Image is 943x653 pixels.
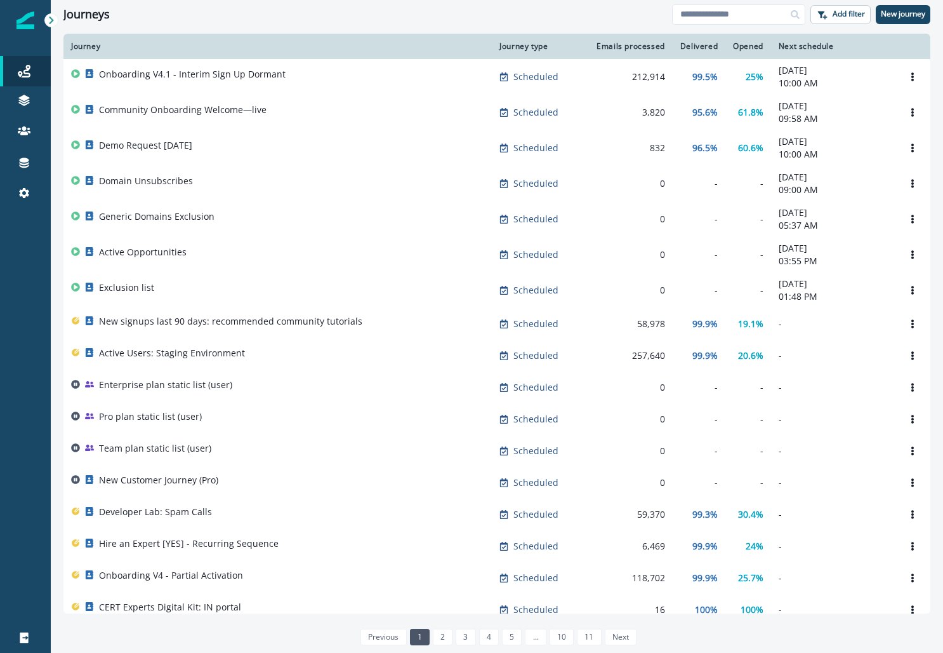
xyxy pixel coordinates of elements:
[513,318,558,330] p: Scheduled
[593,284,665,297] div: 0
[63,8,110,22] h1: Journeys
[680,476,718,489] div: -
[779,242,887,255] p: [DATE]
[779,219,887,232] p: 05:37 AM
[513,71,558,83] p: Scheduled
[99,246,187,259] p: Active Opportunities
[733,381,763,394] div: -
[593,349,665,362] div: 257,640
[902,138,923,158] button: Options
[733,284,763,297] div: -
[680,284,718,297] div: -
[63,530,930,562] a: Hire an Expert [YES] - Recurring SequenceScheduled6,46999.9%24%-Options
[738,508,763,521] p: 30.4%
[605,629,636,645] a: Next page
[99,410,202,423] p: Pro plan static list (user)
[99,379,232,391] p: Enterprise plan static list (user)
[692,71,718,83] p: 99.5%
[513,142,558,154] p: Scheduled
[779,112,887,125] p: 09:58 AM
[779,77,887,90] p: 10:00 AM
[99,210,214,223] p: Generic Domains Exclusion
[63,594,930,626] a: CERT Experts Digital Kit: IN portalScheduled16100%100%-Options
[902,410,923,429] button: Options
[779,603,887,616] p: -
[593,177,665,190] div: 0
[593,445,665,457] div: 0
[902,67,923,86] button: Options
[902,378,923,397] button: Options
[513,106,558,119] p: Scheduled
[593,572,665,584] div: 118,702
[71,41,484,51] div: Journey
[593,381,665,394] div: 0
[902,569,923,588] button: Options
[63,166,930,201] a: Domain UnsubscribesScheduled0--[DATE]09:00 AMOptions
[810,5,871,24] button: Add filter
[456,629,475,645] a: Page 3
[99,68,286,81] p: Onboarding V4.1 - Interim Sign Up Dormant
[513,476,558,489] p: Scheduled
[876,5,930,24] button: New journey
[738,572,763,584] p: 25.7%
[63,59,930,95] a: Onboarding V4.1 - Interim Sign Up DormantScheduled212,91499.5%25%[DATE]10:00 AMOptions
[593,248,665,261] div: 0
[692,106,718,119] p: 95.6%
[63,273,930,308] a: Exclusion listScheduled0--[DATE]01:48 PMOptions
[577,629,601,645] a: Page 11
[779,135,887,148] p: [DATE]
[902,281,923,300] button: Options
[779,184,887,196] p: 09:00 AM
[513,349,558,362] p: Scheduled
[902,600,923,619] button: Options
[593,508,665,521] div: 59,370
[733,413,763,426] div: -
[680,213,718,226] div: -
[692,508,718,521] p: 99.3%
[692,540,718,553] p: 99.9%
[746,71,763,83] p: 25%
[63,372,930,403] a: Enterprise plan static list (user)Scheduled0---Options
[513,445,558,457] p: Scheduled
[680,381,718,394] div: -
[513,177,558,190] p: Scheduled
[779,572,887,584] p: -
[779,318,887,330] p: -
[881,10,925,18] p: New journey
[733,445,763,457] div: -
[738,106,763,119] p: 61.8%
[63,340,930,372] a: Active Users: Staging EnvironmentScheduled257,64099.9%20.6%-Options
[779,148,887,161] p: 10:00 AM
[746,540,763,553] p: 24%
[733,248,763,261] div: -
[680,413,718,426] div: -
[99,474,218,487] p: New Customer Journey (Pro)
[513,572,558,584] p: Scheduled
[99,139,192,152] p: Demo Request [DATE]
[513,248,558,261] p: Scheduled
[63,308,930,340] a: New signups last 90 days: recommended community tutorialsScheduled58,97899.9%19.1%-Options
[779,100,887,112] p: [DATE]
[902,174,923,193] button: Options
[63,403,930,435] a: Pro plan static list (user)Scheduled0---Options
[779,41,887,51] div: Next schedule
[902,314,923,333] button: Options
[779,64,887,77] p: [DATE]
[99,281,154,294] p: Exclusion list
[593,106,665,119] div: 3,820
[410,629,430,645] a: Page 1 is your current page
[779,290,887,303] p: 01:48 PM
[99,537,279,550] p: Hire an Expert [YES] - Recurring Sequence
[733,213,763,226] div: -
[779,508,887,521] p: -
[357,629,636,645] ul: Pagination
[63,95,930,130] a: Community Onboarding Welcome—liveScheduled3,82095.6%61.8%[DATE]09:58 AMOptions
[692,572,718,584] p: 99.9%
[63,499,930,530] a: Developer Lab: Spam CallsScheduled59,37099.3%30.4%-Options
[779,278,887,290] p: [DATE]
[738,318,763,330] p: 19.1%
[779,445,887,457] p: -
[902,346,923,365] button: Options
[680,41,718,51] div: Delivered
[479,629,499,645] a: Page 4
